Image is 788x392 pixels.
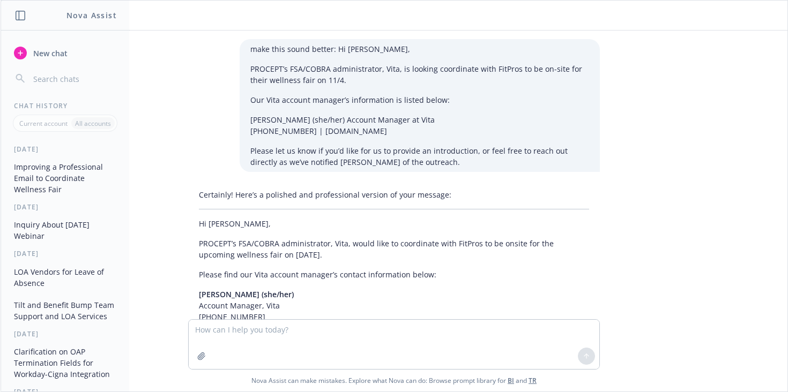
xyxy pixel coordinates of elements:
div: [DATE] [1,145,129,154]
a: BI [508,376,514,385]
p: PROCEPT’s FSA/COBRA administrator, Vita, is looking coordinate with FitPros to be on-site for the... [250,63,589,86]
p: Certainly! Here’s a polished and professional version of your message: [199,189,589,200]
button: New chat [10,43,121,63]
p: Account Manager, Vita [PHONE_NUMBER] [199,289,589,334]
p: Our Vita account manager’s information is listed below: [250,94,589,105]
p: Current account [19,119,68,128]
p: All accounts [75,119,111,128]
button: LOA Vendors for Leave of Absence [10,263,121,292]
h1: Nova Assist [66,10,117,21]
p: Please let us know if you’d like for us to provide an introduction, or feel free to reach out dir... [250,145,589,168]
span: New chat [31,48,68,59]
a: TR [529,376,537,385]
p: Hi [PERSON_NAME], [199,218,589,229]
button: Clarification on OAP Termination Fields for Workday-Cigna Integration [10,343,121,383]
button: Inquiry About [DATE] Webinar [10,216,121,245]
span: [PERSON_NAME] (she/her) [199,289,294,299]
button: Improving a Professional Email to Coordinate Wellness Fair [10,158,121,198]
span: Nova Assist can make mistakes. Explore what Nova can do: Browse prompt library for and [5,370,783,391]
div: Chat History [1,101,129,110]
p: make this sound better: Hi [PERSON_NAME], [250,43,589,55]
p: Please find our Vita account manager’s contact information below: [199,269,589,280]
input: Search chats [31,71,116,86]
div: [DATE] [1,329,129,338]
p: PROCEPT’s FSA/COBRA administrator, Vita, would like to coordinate with FitPros to be onsite for t... [199,238,589,260]
p: [PERSON_NAME] (she/her) Account Manager at Vita [PHONE_NUMBER] | [DOMAIN_NAME] [250,114,589,137]
button: Tilt and Benefit Bump Team Support and LOA Services [10,296,121,325]
div: [DATE] [1,202,129,212]
div: [DATE] [1,249,129,258]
